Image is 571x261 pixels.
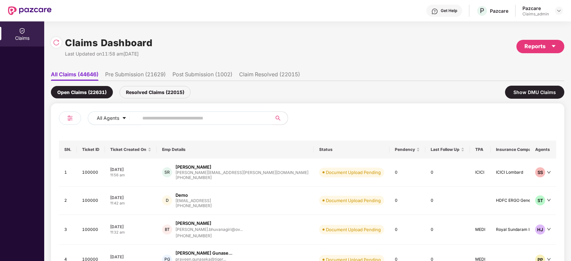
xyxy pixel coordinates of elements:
th: Status [314,141,389,159]
th: Emp Details [157,141,314,159]
th: Ticket ID [77,141,105,159]
td: 0 [389,159,425,187]
span: All Agents [97,114,119,122]
div: Demo [175,192,188,198]
div: Document Upload Pending [326,169,381,176]
th: Ticket Created On [105,141,157,159]
div: [PERSON_NAME].bhuvanagiri@ov... [175,227,243,232]
div: D [162,195,172,205]
td: MEDI [470,215,491,245]
img: New Pazcare Logo [8,6,52,15]
div: Resolved Claims (22015) [120,86,191,98]
div: Pazcare [522,5,549,11]
img: svg+xml;base64,PHN2ZyB4bWxucz0iaHR0cDovL3d3dy53My5vcmcvMjAwMC9zdmciIHdpZHRoPSIyNCIgaGVpZ2h0PSIyNC... [66,114,74,122]
div: [PERSON_NAME] Gunase... [175,250,232,256]
th: TPA [470,141,491,159]
td: 100000 [77,187,105,215]
td: 0 [425,159,470,187]
div: [PERSON_NAME][EMAIL_ADDRESS][PERSON_NAME][DOMAIN_NAME] [175,170,308,175]
span: Last Follow Up [431,147,459,152]
button: All Agentscaret-down [88,111,141,125]
div: Pazcare [490,8,508,14]
td: 0 [425,215,470,245]
div: ST [535,195,545,205]
div: [PERSON_NAME] [175,220,211,227]
img: svg+xml;base64,PHN2ZyBpZD0iSGVscC0zMngzMiIgeG1sbnM9Imh0dHA6Ly93d3cudzMub3JnLzIwMDAvc3ZnIiB3aWR0aD... [431,8,438,15]
span: down [547,227,551,231]
div: [DATE] [110,167,151,172]
div: [PERSON_NAME] [175,164,211,170]
div: Document Upload Pending [326,197,381,204]
div: Reports [524,42,556,51]
div: [DATE] [110,224,151,230]
div: [PHONE_NUMBER] [175,203,212,209]
div: 11:56 am [110,172,151,178]
h1: Claims Dashboard [65,35,152,50]
td: 1 [59,159,77,187]
div: [PHONE_NUMBER] [175,233,243,239]
div: 11:32 am [110,230,151,235]
th: Last Follow Up [425,141,470,159]
div: [PHONE_NUMBER] [175,175,308,181]
th: SN. [59,141,77,159]
div: SS [535,167,545,177]
span: search [271,115,284,121]
li: Pre Submission (21629) [105,71,166,81]
td: 0 [389,187,425,215]
td: 100000 [77,215,105,245]
span: Pendency [395,147,415,152]
td: 0 [389,215,425,245]
span: P [480,7,484,15]
div: BT [162,225,172,235]
div: Document Upload Pending [326,226,381,233]
div: Show DMU Claims [505,86,564,99]
td: 3 [59,215,77,245]
div: Last Updated on 11:58 am[DATE] [65,50,152,58]
div: [DATE] [110,195,151,200]
img: svg+xml;base64,PHN2ZyBpZD0iRHJvcGRvd24tMzJ4MzIiIHhtbG5zPSJodHRwOi8vd3d3LnczLm9yZy8yMDAwL3N2ZyIgd2... [556,8,562,13]
div: Open Claims (22631) [51,86,113,98]
span: caret-down [122,116,127,121]
span: down [547,198,551,202]
th: Agents [530,141,556,159]
li: All Claims (44646) [51,71,98,81]
img: svg+xml;base64,PHN2ZyBpZD0iQ2xhaW0iIHhtbG5zPSJodHRwOi8vd3d3LnczLm9yZy8yMDAwL3N2ZyIgd2lkdGg9IjIwIi... [19,27,25,34]
img: svg+xml;base64,PHN2ZyBpZD0iUmVsb2FkLTMyeDMyIiB4bWxucz0iaHR0cDovL3d3dy53My5vcmcvMjAwMC9zdmciIHdpZH... [53,39,60,46]
div: [DATE] [110,254,151,260]
li: Post Submission (1002) [172,71,232,81]
div: SR [162,167,172,177]
li: Claim Resolved (22015) [239,71,300,81]
td: 100000 [77,159,105,187]
span: caret-down [551,43,556,49]
div: Get Help [441,8,457,13]
td: 2 [59,187,77,215]
div: Claims_admin [522,11,549,17]
th: Pendency [389,141,425,159]
td: 0 [425,187,470,215]
span: Ticket Created On [110,147,146,152]
div: HJ [535,225,545,235]
td: ICICI [470,159,491,187]
span: down [547,170,551,174]
button: search [271,111,288,125]
div: 11:42 am [110,200,151,206]
div: [EMAIL_ADDRESS] [175,198,212,203]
